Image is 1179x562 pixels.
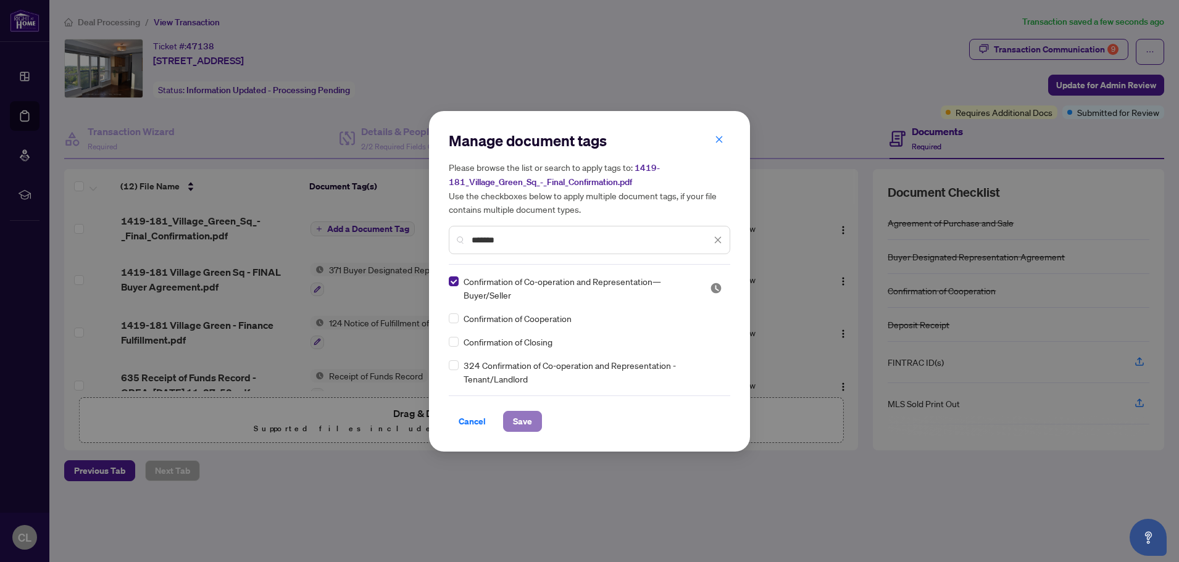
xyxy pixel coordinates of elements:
button: Cancel [449,411,496,432]
span: Confirmation of Cooperation [464,312,572,325]
span: Cancel [459,411,486,431]
span: close [714,236,722,244]
h2: Manage document tags [449,131,730,151]
span: Confirmation of Co-operation and Representation—Buyer/Seller [464,275,695,302]
h5: Please browse the list or search to apply tags to: Use the checkboxes below to apply multiple doc... [449,160,730,216]
span: 1419-181_Village_Green_Sq_-_Final_Confirmation.pdf [449,162,660,188]
button: Open asap [1130,519,1167,556]
span: Save [513,411,532,431]
span: Pending Review [710,282,722,294]
img: status [710,282,722,294]
span: Confirmation of Closing [464,335,552,349]
span: 324 Confirmation of Co-operation and Representation - Tenant/Landlord [464,358,723,386]
span: close [715,135,723,144]
button: Save [503,411,542,432]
